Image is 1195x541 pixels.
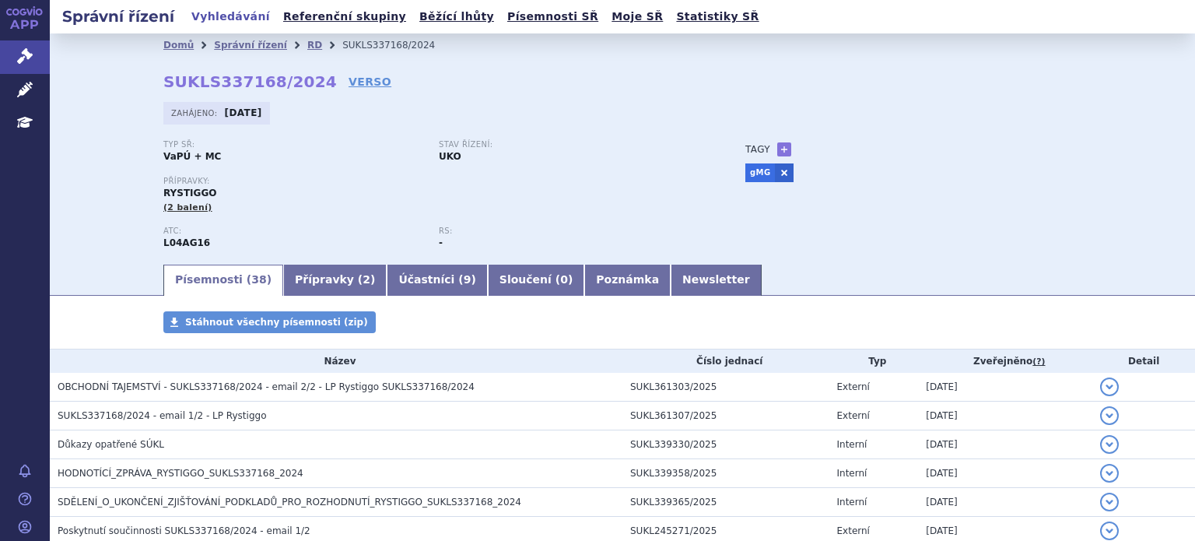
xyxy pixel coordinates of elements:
span: SDĚLENÍ_O_UKONČENÍ_ZJIŠŤOVÁNÍ_PODKLADŮ_PRO_ROZHODNUTÍ_RYSTIGGO_SUKLS337168_2024 [58,497,521,508]
span: Externí [837,381,870,392]
a: RD [307,40,322,51]
button: detail [1100,378,1119,396]
strong: [DATE] [225,107,262,118]
a: Správní řízení [214,40,287,51]
td: [DATE] [918,402,1092,430]
a: Poznámka [584,265,671,296]
strong: SUKLS337168/2024 [163,72,337,91]
a: Sloučení (0) [488,265,584,296]
td: SUKL361303/2025 [622,373,829,402]
a: Vyhledávání [187,6,275,27]
p: Stav řízení: [439,140,699,149]
td: [DATE] [918,459,1092,488]
td: [DATE] [918,373,1092,402]
span: (2 balení) [163,202,212,213]
th: Název [50,350,622,373]
span: 38 [251,273,266,286]
p: Přípravky: [163,177,714,186]
td: SUKL339365/2025 [622,488,829,517]
span: Zahájeno: [171,107,220,119]
span: Externí [837,410,870,421]
span: 9 [464,273,471,286]
span: RYSTIGGO [163,188,216,198]
a: Účastníci (9) [387,265,487,296]
a: Písemnosti (38) [163,265,283,296]
a: Statistiky SŘ [671,6,763,27]
strong: UKO [439,151,461,162]
span: HODNOTÍCÍ_ZPRÁVA_RYSTIGGO_SUKLS337168_2024 [58,468,303,479]
a: gMG [745,163,775,182]
td: SUKL361307/2025 [622,402,829,430]
p: Typ SŘ: [163,140,423,149]
td: SUKL339358/2025 [622,459,829,488]
th: Číslo jednací [622,350,829,373]
span: Externí [837,525,870,536]
th: Zveřejněno [918,350,1092,373]
span: Stáhnout všechny písemnosti (zip) [185,317,368,328]
a: Stáhnout všechny písemnosti (zip) [163,311,376,333]
span: Interní [837,468,867,479]
strong: - [439,237,443,248]
a: + [777,142,791,156]
span: 2 [363,273,370,286]
button: detail [1100,435,1119,454]
strong: ROZANOLIXIZUMAB [163,237,210,248]
p: ATC: [163,227,423,236]
h3: Tagy [745,140,770,159]
button: detail [1100,464,1119,483]
span: Interní [837,439,867,450]
button: detail [1100,493,1119,511]
th: Typ [829,350,919,373]
th: Detail [1092,350,1195,373]
abbr: (?) [1032,357,1045,367]
p: RS: [439,227,699,236]
strong: VaPÚ + MC [163,151,221,162]
td: [DATE] [918,430,1092,459]
span: Poskytnutí součinnosti SUKLS337168/2024 - email 1/2 [58,525,310,536]
span: Interní [837,497,867,508]
td: [DATE] [918,488,1092,517]
a: Běžící lhůty [415,6,499,27]
a: Referenční skupiny [279,6,411,27]
button: detail [1100,522,1119,540]
li: SUKLS337168/2024 [342,33,455,57]
span: Důkazy opatřené SÚKL [58,439,164,450]
a: Domů [163,40,194,51]
h2: Správní řízení [50,5,187,27]
span: SUKLS337168/2024 - email 1/2 - LP Rystiggo [58,410,267,421]
a: Písemnosti SŘ [503,6,603,27]
span: 0 [560,273,568,286]
td: SUKL339330/2025 [622,430,829,459]
button: detail [1100,406,1119,425]
a: VERSO [349,74,391,90]
a: Moje SŘ [607,6,668,27]
a: Newsletter [671,265,762,296]
span: OBCHODNÍ TAJEMSTVÍ - SUKLS337168/2024 - email 2/2 - LP Rystiggo SUKLS337168/2024 [58,381,475,392]
a: Přípravky (2) [283,265,387,296]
